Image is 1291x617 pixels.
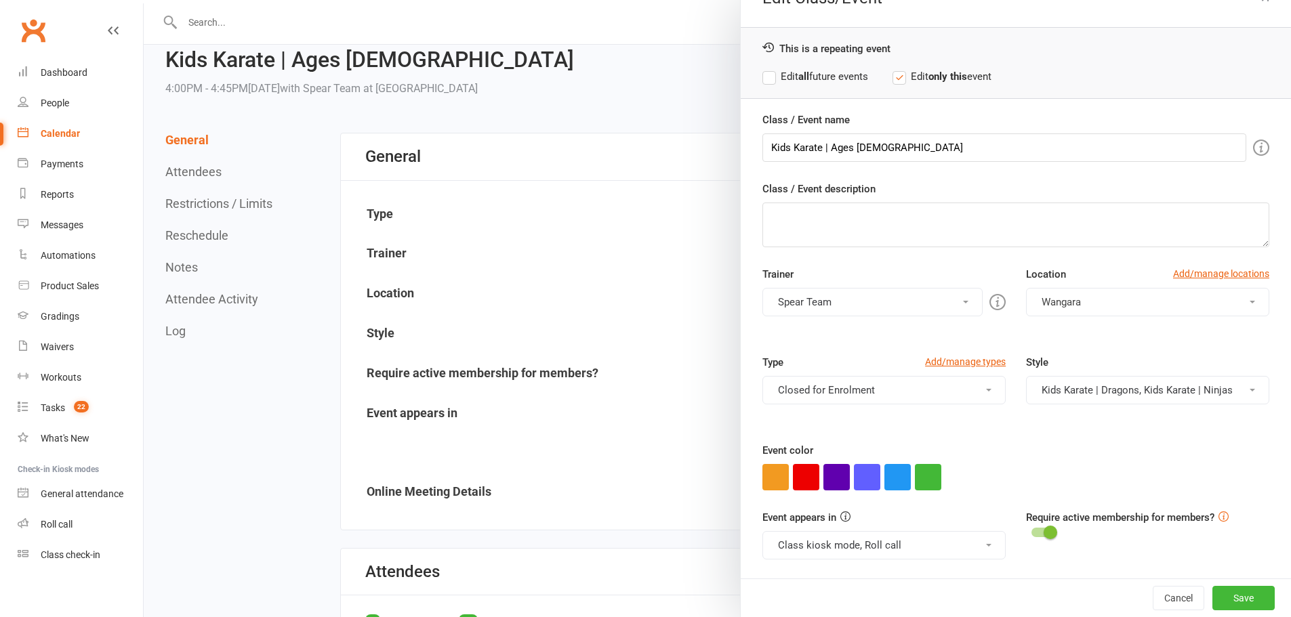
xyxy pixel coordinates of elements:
[762,181,876,197] label: Class / Event description
[1173,266,1269,281] a: Add/manage locations
[41,67,87,78] div: Dashboard
[18,179,143,210] a: Reports
[41,341,74,352] div: Waivers
[1153,586,1204,610] button: Cancel
[762,68,868,85] label: Edit future events
[41,311,79,322] div: Gradings
[1026,288,1269,316] button: Wangara
[762,442,813,459] label: Event color
[762,133,1246,162] input: Enter event name
[18,88,143,119] a: People
[1026,354,1048,370] label: Style
[41,488,123,499] div: General attendance
[18,119,143,149] a: Calendar
[18,240,143,271] a: Automations
[762,266,794,282] label: Trainer
[16,14,50,47] a: Clubworx
[41,250,96,261] div: Automations
[41,280,99,291] div: Product Sales
[18,393,143,423] a: Tasks 22
[925,354,1006,369] a: Add/manage types
[1026,376,1269,404] button: Kids Karate | Dragons, Kids Karate | Ninjas
[41,158,83,169] div: Payments
[18,540,143,570] a: Class kiosk mode
[18,509,143,540] a: Roll call
[18,362,143,393] a: Workouts
[41,372,81,383] div: Workouts
[41,189,74,200] div: Reports
[762,531,1006,559] button: Class kiosk mode, Roll call
[762,354,783,370] label: Type
[41,519,73,530] div: Roll call
[762,41,1269,55] div: This is a repeating event
[1026,511,1214,524] label: Require active membership for members?
[18,479,143,509] a: General attendance kiosk mode
[1212,586,1275,610] button: Save
[18,271,143,301] a: Product Sales
[41,128,80,139] div: Calendar
[762,376,1006,404] button: Closed for Enrolment
[18,58,143,88] a: Dashboard
[18,149,143,179] a: Payments
[41,433,89,444] div: What's New
[18,423,143,454] a: What's New
[1026,266,1066,282] label: Location
[41,98,69,108] div: People
[762,112,850,128] label: Class / Event name
[41,402,65,413] div: Tasks
[41,219,83,230] div: Messages
[928,70,967,83] strong: only this
[762,288,983,316] button: Spear Team
[74,401,89,412] span: 22
[798,70,809,83] strong: all
[762,509,836,526] label: Event appears in
[41,549,100,560] div: Class check-in
[18,301,143,332] a: Gradings
[1042,296,1081,308] span: Wangara
[18,210,143,240] a: Messages
[18,332,143,362] a: Waivers
[893,68,991,85] label: Edit event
